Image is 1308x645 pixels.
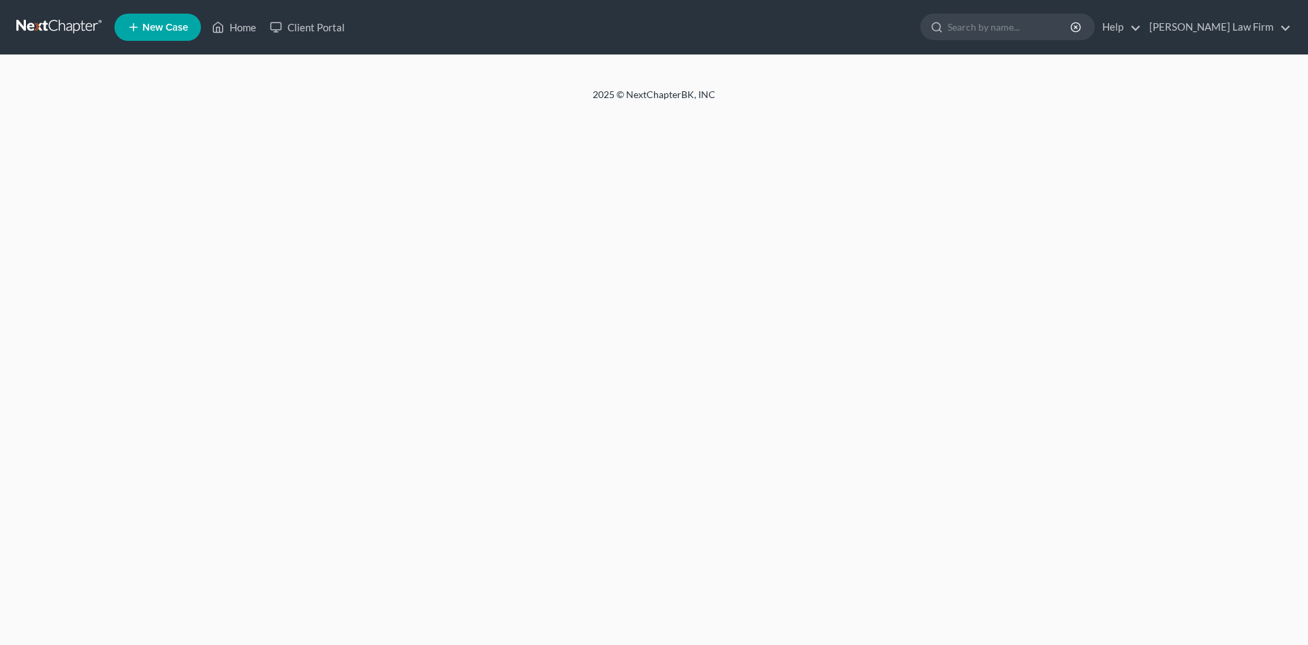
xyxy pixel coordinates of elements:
[1095,15,1141,40] a: Help
[205,15,263,40] a: Home
[1142,15,1291,40] a: [PERSON_NAME] Law Firm
[142,22,188,33] span: New Case
[266,88,1042,112] div: 2025 © NextChapterBK, INC
[948,14,1072,40] input: Search by name...
[263,15,352,40] a: Client Portal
